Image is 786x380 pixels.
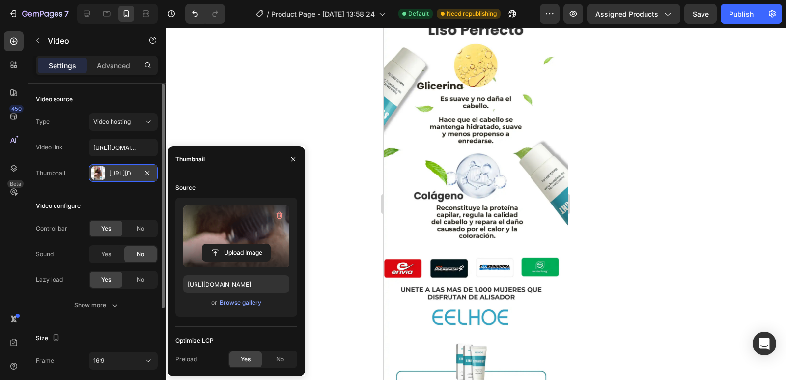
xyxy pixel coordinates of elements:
span: 16:9 [93,357,104,364]
div: Browse gallery [220,298,261,307]
button: Publish [721,4,762,24]
span: Need republishing [447,9,497,18]
button: Browse gallery [219,298,262,308]
div: Source [175,183,196,192]
iframe: Design area [384,28,568,380]
div: Sound [36,250,54,259]
span: No [276,355,284,364]
div: Video configure [36,202,81,210]
button: Show more [36,296,158,314]
div: Undo/Redo [185,4,225,24]
div: Publish [729,9,754,19]
div: Lazy load [36,275,63,284]
button: 16:9 [89,352,158,370]
p: 7 [64,8,69,20]
div: Open Intercom Messenger [753,332,776,355]
div: Type [36,117,50,126]
span: or [211,297,217,309]
div: Optimize LCP [175,336,214,345]
span: Yes [101,275,111,284]
span: No [137,275,144,284]
button: Save [684,4,717,24]
span: No [137,250,144,259]
button: Assigned Products [587,4,680,24]
div: Video source [36,95,73,104]
span: / [267,9,269,19]
div: Frame [36,356,54,365]
div: Beta [7,180,24,188]
span: Yes [101,224,111,233]
p: Settings [49,60,76,71]
p: Video [48,35,131,47]
div: Thumbnail [175,155,205,164]
p: Advanced [97,60,130,71]
span: Product Page - [DATE] 13:58:24 [271,9,375,19]
span: Yes [241,355,251,364]
div: Size [36,332,62,345]
span: Yes [101,250,111,259]
span: No [137,224,144,233]
div: Video link [36,143,63,152]
button: 7 [4,4,73,24]
span: Default [408,9,429,18]
div: Control bar [36,224,67,233]
button: Upload Image [202,244,271,262]
div: Thumbnail [36,169,65,177]
div: Show more [74,300,120,310]
input: https://example.com/image.jpg [183,275,289,293]
span: Video hosting [93,118,131,125]
span: Assigned Products [595,9,658,19]
div: Preload [175,355,197,364]
div: 450 [9,105,24,113]
div: [URL][DOMAIN_NAME] [109,169,138,178]
button: Video hosting [89,113,158,131]
span: Save [693,10,709,18]
input: Insert video url here [89,139,158,156]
